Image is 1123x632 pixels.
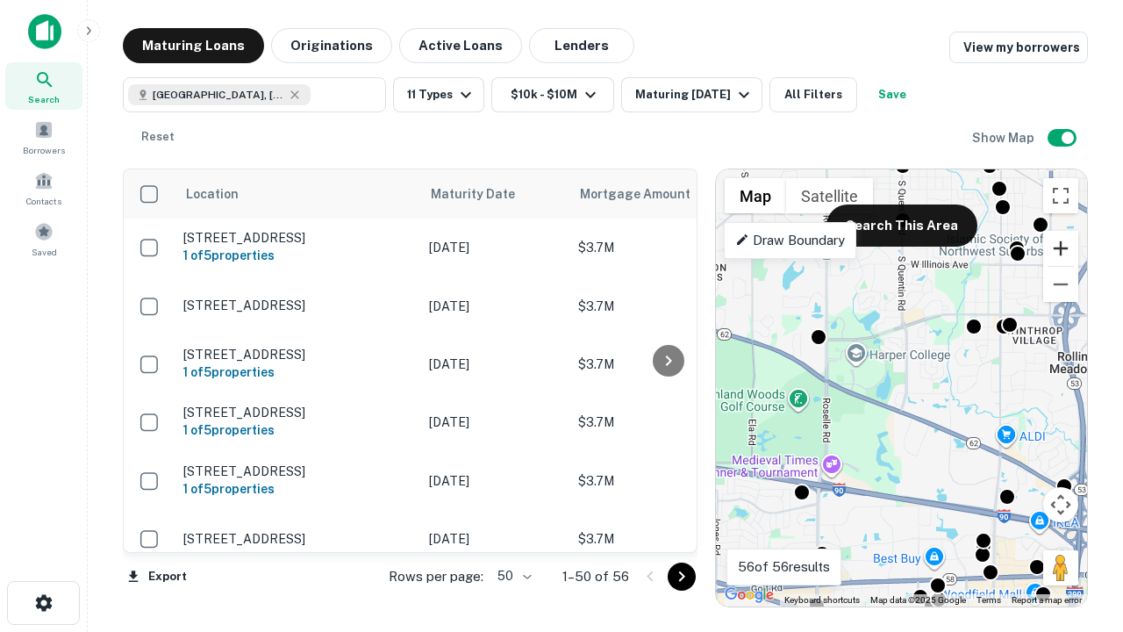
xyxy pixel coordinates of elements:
button: Zoom out [1043,267,1078,302]
button: Save your search to get updates of matches that match your search criteria. [864,77,920,112]
span: Borrowers [23,143,65,157]
p: [DATE] [429,529,561,549]
h6: 1 of 5 properties [183,420,411,440]
button: Toggle fullscreen view [1043,178,1078,213]
h6: 1 of 5 properties [183,246,411,265]
button: Search This Area [826,205,977,247]
p: Draw Boundary [735,230,845,251]
button: Reset [130,119,186,154]
span: Search [28,92,60,106]
button: Originations [271,28,392,63]
p: [DATE] [429,355,561,374]
p: [STREET_ADDRESS] [183,531,411,547]
button: 11 Types [393,77,484,112]
a: Report a map error [1012,595,1082,605]
th: Maturity Date [420,169,569,219]
span: Maturity Date [431,183,538,205]
span: Saved [32,245,57,259]
h6: 1 of 5 properties [183,363,411,382]
p: $3.7M [578,529,754,549]
p: [STREET_ADDRESS] [183,463,411,479]
p: [DATE] [429,413,561,432]
a: Contacts [5,164,82,212]
p: [STREET_ADDRESS] [183,230,411,246]
button: Show street map [725,178,786,213]
a: Search [5,62,82,110]
p: $3.7M [578,238,754,257]
p: 56 of 56 results [738,557,830,578]
span: Location [185,183,239,205]
img: Google [720,584,778,607]
div: 50 [490,564,534,589]
span: Mortgage Amount [580,183,713,205]
p: 1–50 of 56 [562,566,629,587]
button: Show satellite imagery [786,178,873,213]
button: Keyboard shortcuts [784,594,860,607]
p: [STREET_ADDRESS] [183,405,411,420]
a: Open this area in Google Maps (opens a new window) [720,584,778,607]
th: Mortgage Amount [569,169,762,219]
p: [STREET_ADDRESS] [183,347,411,363]
span: Contacts [26,194,61,208]
a: Terms (opens in new tab) [976,595,1001,605]
button: All Filters [769,77,857,112]
th: Location [175,169,420,219]
button: Lenders [529,28,634,63]
p: [DATE] [429,297,561,316]
p: [STREET_ADDRESS] [183,298,411,313]
h6: 1 of 5 properties [183,479,411,499]
button: Active Loans [399,28,522,63]
a: Borrowers [5,113,82,161]
p: $3.7M [578,471,754,491]
p: Rows per page: [389,566,483,587]
button: Maturing [DATE] [621,77,762,112]
span: Map data ©2025 Google [870,595,966,605]
button: Maturing Loans [123,28,264,63]
p: [DATE] [429,238,561,257]
button: Map camera controls [1043,487,1078,522]
div: 0 0 [716,169,1087,607]
button: Export [123,564,191,590]
p: [DATE] [429,471,561,491]
p: $3.7M [578,297,754,316]
p: $3.7M [578,355,754,374]
a: View my borrowers [949,32,1088,63]
span: [GEOGRAPHIC_DATA], [GEOGRAPHIC_DATA] [153,87,284,103]
img: capitalize-icon.png [28,14,61,49]
button: Zoom in [1043,231,1078,266]
div: Maturing [DATE] [635,84,755,105]
a: Saved [5,215,82,262]
iframe: Chat Widget [1035,492,1123,576]
button: Go to next page [668,563,696,591]
button: $10k - $10M [491,77,614,112]
h6: Show Map [972,128,1037,147]
p: $3.7M [578,413,754,432]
